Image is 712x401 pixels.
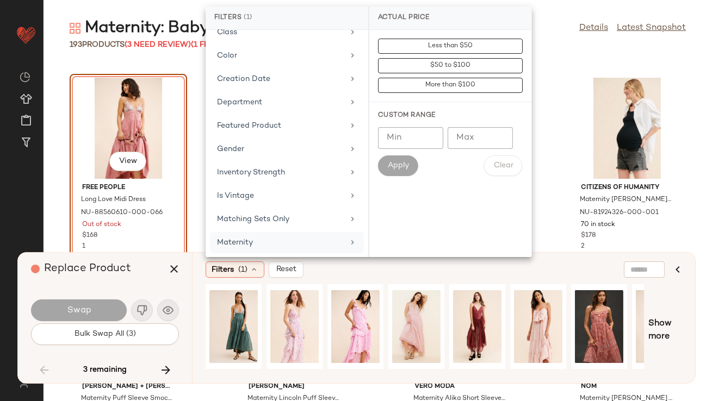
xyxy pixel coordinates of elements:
div: Products [70,39,243,51]
div: Actual Price [369,7,531,30]
img: svg%3e [13,379,34,388]
img: 81924326_001_b [572,78,682,179]
button: Reset [269,261,304,278]
a: Details [579,22,608,35]
button: View [109,152,146,171]
span: nom [581,382,673,392]
span: Citizens of Humanity [581,183,673,193]
span: Maternity [PERSON_NAME] Shorts [580,195,672,205]
span: 3 remaining [83,365,127,375]
button: More than $100 [378,78,523,93]
img: 79076469_060_b [453,288,502,365]
span: (1) [238,264,247,275]
span: Show more [648,317,682,343]
div: Featured Product [217,120,344,131]
img: svg%3e [70,23,81,34]
span: [PERSON_NAME] [249,382,341,392]
img: 88560610_040_b [209,288,258,365]
a: Latest Snapshot [617,22,686,35]
span: 2 [581,243,585,250]
span: Reset [276,265,296,274]
div: Color [217,50,344,61]
span: Vero Moda [414,382,507,392]
span: Long Love Midi Dress [81,195,146,205]
img: 4130972460050_060_b [575,288,623,365]
div: Gender [217,143,344,155]
img: 91642454_052_b [636,288,684,365]
img: 88560610_066_b [73,78,183,179]
span: Filters [212,264,234,275]
div: Custom Range [378,111,523,121]
div: Department [217,97,344,108]
span: 193 [70,41,82,49]
span: Bulk Swap All (3) [74,330,136,339]
span: $178 [581,231,596,241]
img: 98938566_066_b [392,288,441,365]
div: Maternity [217,237,344,248]
span: $50 to $100 [430,62,470,70]
span: NU-81924326-000-001 [580,208,659,218]
div: Filters [206,7,368,30]
img: 87272829_066_b [331,288,380,365]
span: [PERSON_NAME] + [PERSON_NAME] [82,382,175,392]
div: Creation Date [217,73,344,85]
span: View [119,157,137,166]
span: (1) [244,13,252,23]
div: Class [217,27,344,38]
span: (1 Featured) [191,41,243,49]
span: NU-88560610-000-066 [81,208,163,218]
img: heart_red.DM2ytmEG.svg [15,24,37,46]
button: Bulk Swap All (3) [31,323,179,345]
span: Replace Product [44,263,131,274]
span: (3 Need Review) [125,41,191,49]
img: 83651877_000_b [270,288,319,365]
img: svg%3e [20,72,30,83]
button: Less than $50 [378,39,523,54]
div: Is Vintage [217,190,344,202]
span: Less than $50 [428,42,473,50]
button: $50 to $100 [378,58,523,73]
img: 78850062_066_b4 [514,288,562,365]
div: Inventory Strength [217,167,344,178]
div: Matching Sets Only [217,214,344,225]
span: 70 in stock [581,220,615,230]
span: More than $100 [425,82,475,89]
div: Maternity: Babymoon [70,17,253,39]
